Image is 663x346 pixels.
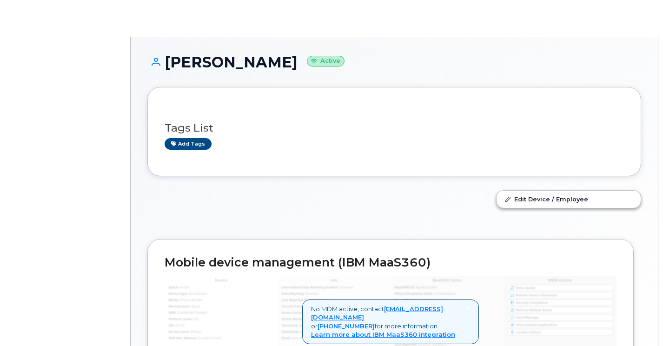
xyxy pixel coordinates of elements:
[165,256,617,269] h2: Mobile device management (IBM MaaS360)
[147,54,641,70] h1: [PERSON_NAME]
[165,138,212,150] a: Add tags
[165,122,624,134] h3: Tags List
[302,299,479,344] div: No MDM active, contact or for more information
[497,191,641,207] a: Edit Device / Employee
[307,56,345,67] small: Active
[318,322,375,330] a: [PHONE_NUMBER]
[466,304,470,312] span: ×
[466,305,470,312] a: Close
[311,331,455,338] a: Learn more about IBM MaaS360 integration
